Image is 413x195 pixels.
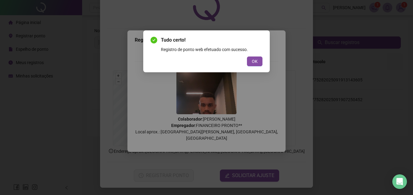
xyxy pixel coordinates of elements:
[392,174,407,189] div: Open Intercom Messenger
[161,36,262,44] span: Tudo certo!
[151,37,157,43] span: check-circle
[247,56,262,66] button: OK
[161,46,262,53] div: Registro de ponto web efetuado com sucesso.
[252,58,258,65] span: OK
